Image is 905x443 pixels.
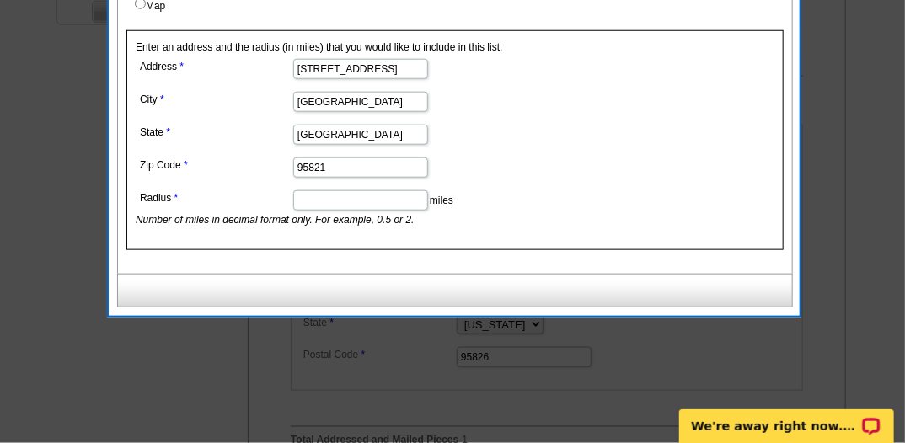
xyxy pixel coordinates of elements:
label: Radius [140,190,292,205]
label: City [140,92,292,107]
label: State [140,125,292,140]
label: Zip Code [140,157,292,173]
div: Enter an address and the radius (in miles) that you would like to include in this list. [126,30,784,250]
i: Number of miles in decimal format only. For example, 0.5 or 2. [136,214,415,226]
dd: miles [136,186,584,227]
iframe: LiveChat chat widget [668,390,905,443]
label: Address [140,59,292,74]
